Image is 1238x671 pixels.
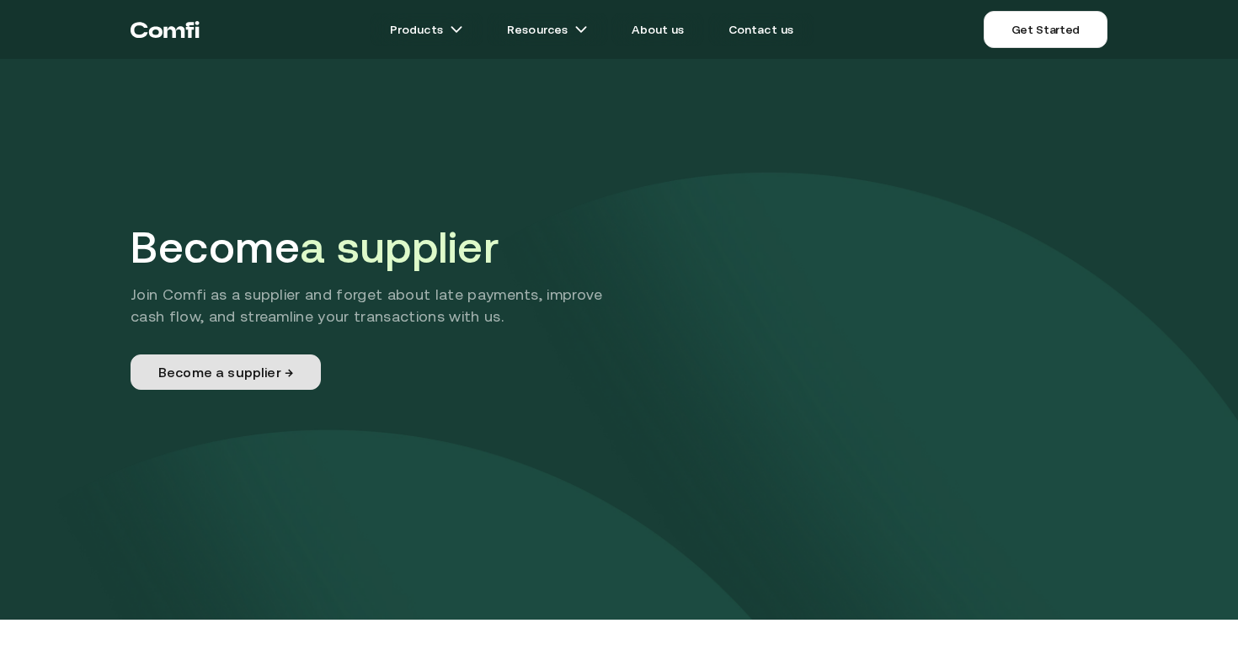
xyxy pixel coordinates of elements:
[984,11,1107,48] a: Get Started
[639,105,1107,565] img: Supplier Hero Image
[131,221,624,274] h1: Become
[487,13,608,46] a: Resourcesarrow icons
[708,13,814,46] a: Contact us
[131,354,321,390] a: Become a supplier →
[300,222,499,272] span: a supplier
[574,23,588,36] img: arrow icons
[131,284,624,328] p: Join Comfi as a supplier and forget about late payments, improve cash flow, and streamline your t...
[611,13,704,46] a: About us
[450,23,463,36] img: arrow icons
[370,13,483,46] a: Productsarrow icons
[131,4,200,55] a: Return to the top of the Comfi home page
